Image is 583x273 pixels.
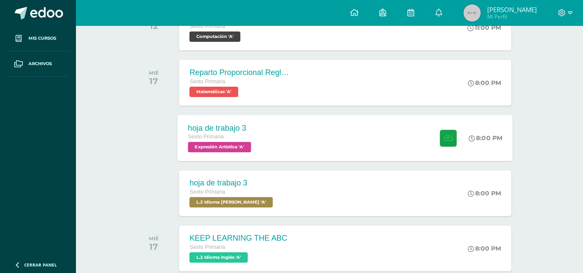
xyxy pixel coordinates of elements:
div: MIÉ [149,235,159,242]
div: MIÉ [149,70,159,76]
span: L.2 Idioma Maya Kaqchikel 'A' [189,197,273,207]
span: Mis cursos [28,35,56,42]
span: Sexto Primaria [189,189,225,195]
div: 8:00 PM [468,245,501,252]
div: 8:00 PM [468,189,501,197]
div: hoja de trabajo 3 [189,179,275,188]
div: 8:00 PM [468,79,501,87]
span: Cerrar panel [24,262,57,268]
div: 11:00 PM [467,24,501,31]
img: 45x45 [463,4,481,22]
span: Archivos [28,60,52,67]
span: Sexto Primaria [189,23,225,29]
span: Sexto Primaria [188,134,224,140]
span: Mi Perfil [487,13,537,20]
a: Archivos [7,51,69,77]
div: 8:00 PM [469,134,503,142]
a: Mis cursos [7,26,69,51]
span: L.3 Idioma Inglés 'A' [189,252,248,263]
span: Sexto Primaria [189,78,225,85]
span: Matemáticas 'A' [189,87,238,97]
div: Reparto Proporcional Regla de Tres Directa Regla de Tres Indirecta [189,68,293,77]
span: Computación 'A' [189,31,240,42]
span: [PERSON_NAME] [487,5,537,14]
div: hoja de trabajo 3 [188,123,254,132]
div: KEEP LEARNING THE ABC [189,234,287,243]
div: 17 [149,76,159,86]
span: Expresión Artística 'A' [188,142,251,152]
div: 12 [149,21,158,31]
div: 17 [149,242,159,252]
span: Sexto Primaria [189,244,225,250]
